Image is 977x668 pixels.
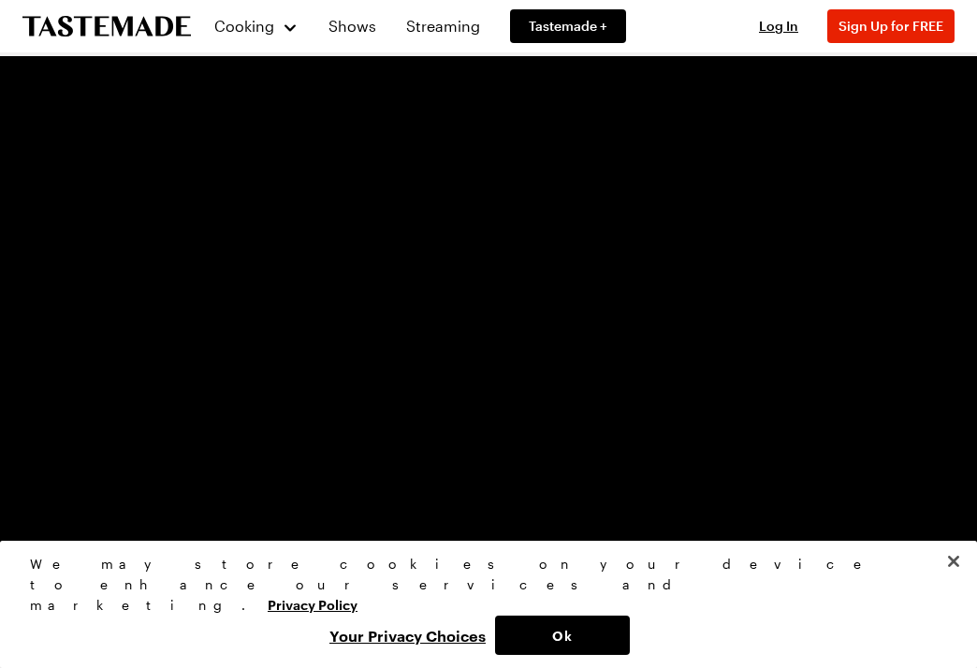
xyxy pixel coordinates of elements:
[213,4,299,49] button: Cooking
[838,18,943,34] span: Sign Up for FREE
[741,17,816,36] button: Log In
[827,9,955,43] button: Sign Up for FREE
[933,541,974,582] button: Close
[510,9,626,43] a: Tastemade +
[22,16,191,37] a: To Tastemade Home Page
[214,17,274,35] span: Cooking
[495,616,630,655] button: Ok
[30,554,931,655] div: Privacy
[320,616,495,655] button: Your Privacy Choices, Opens the preference center dialog
[759,18,798,34] span: Log In
[529,17,607,36] span: Tastemade +
[15,94,962,626] video-js: Video Player
[30,554,931,616] div: We may store cookies on your device to enhance our services and marketing.
[268,595,357,613] a: More information about your privacy, opens in a new tab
